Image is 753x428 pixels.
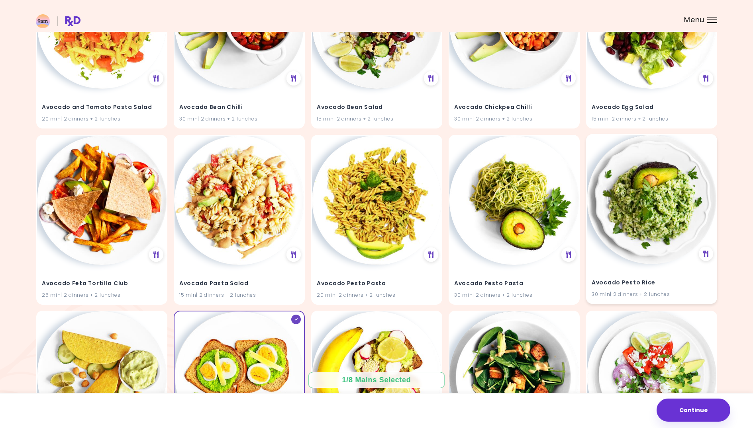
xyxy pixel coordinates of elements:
span: Menu [684,16,704,23]
h4: Avocado Pesto Pasta [454,277,574,290]
div: See Meal Plan [286,247,301,262]
div: 1 / 8 Mains Selected [336,375,417,385]
div: See Meal Plan [424,247,438,262]
div: See Meal Plan [699,247,713,261]
h4: Avocado Bean Salad [317,101,437,114]
div: See Meal Plan [699,71,713,86]
div: 30 min | 2 dinners + 2 lunches [592,290,712,298]
button: Continue [657,399,730,422]
div: See Meal Plan [149,71,163,86]
div: 20 min | 2 dinners + 2 lunches [317,291,437,299]
div: 30 min | 2 dinners + 2 lunches [179,115,299,123]
div: 25 min | 2 dinners + 2 lunches [42,291,162,299]
h4: Avocado Bean Chilli [179,101,299,114]
h4: Avocado Pesto Pasta [317,277,437,290]
h4: Avocado Pasta Salad [179,277,299,290]
h4: Avocado Pesto Rice [592,276,712,289]
div: 15 min | 2 dinners + 2 lunches [317,115,437,123]
div: See Meal Plan [561,247,576,262]
div: See Meal Plan [424,71,438,86]
div: 15 min | 2 dinners + 2 lunches [592,115,712,123]
img: RxDiet [36,14,80,28]
div: See Meal Plan [561,71,576,86]
h4: Avocado Chickpea Chilli [454,101,574,114]
div: 30 min | 2 dinners + 2 lunches [454,115,574,123]
h4: Avocado Egg Salad [592,101,712,114]
div: See Meal Plan [149,247,163,262]
div: 15 min | 2 dinners + 2 lunches [179,291,299,299]
div: 20 min | 2 dinners + 2 lunches [42,115,162,123]
div: See Meal Plan [286,71,301,86]
div: 30 min | 2 dinners + 2 lunches [454,291,574,299]
h4: Avocado Feta Tortilla Club [42,277,162,290]
h4: Avocado and Tomato Pasta Salad [42,101,162,114]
